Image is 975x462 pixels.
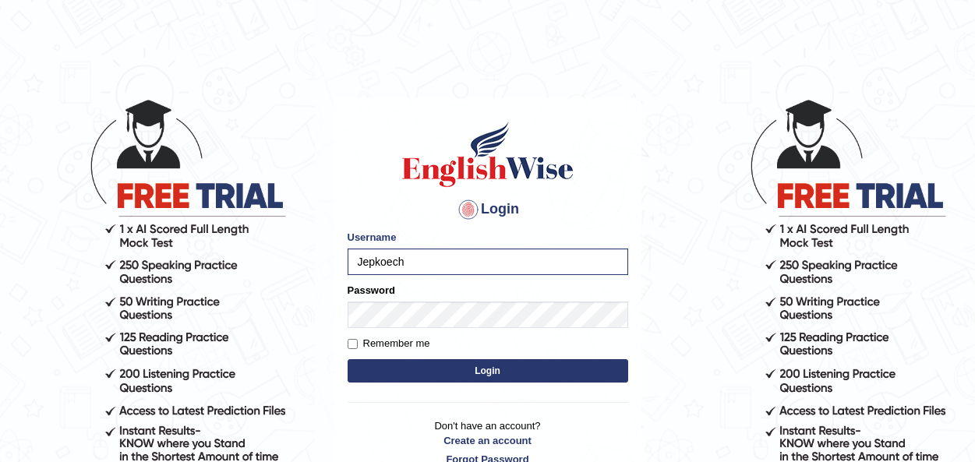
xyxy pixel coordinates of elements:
[348,230,397,245] label: Username
[348,433,628,448] a: Create an account
[348,197,628,222] h4: Login
[348,359,628,383] button: Login
[348,336,430,351] label: Remember me
[399,119,577,189] img: Logo of English Wise sign in for intelligent practice with AI
[348,339,358,349] input: Remember me
[348,283,395,298] label: Password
